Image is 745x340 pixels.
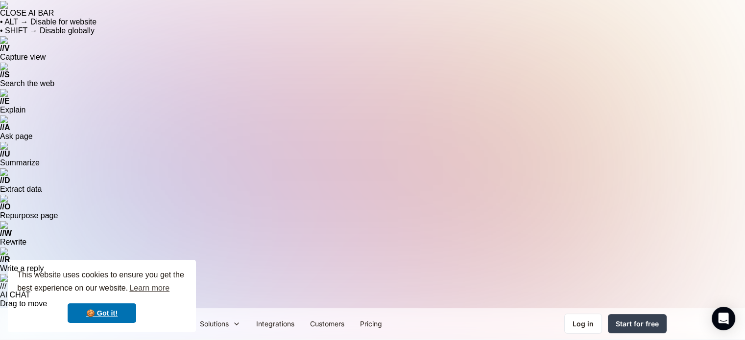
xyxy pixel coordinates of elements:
div: Solutions [192,313,248,335]
div: Log in [573,318,594,329]
div: Open Intercom Messenger [712,307,735,330]
a: Pricing [352,313,390,335]
a: Start for free [608,314,667,333]
a: Integrations [248,313,302,335]
a: Customers [302,313,352,335]
div: Start for free [616,318,659,329]
a: Log in [564,314,602,334]
div: Solutions [200,318,229,329]
a: dismiss cookie message [68,303,136,323]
